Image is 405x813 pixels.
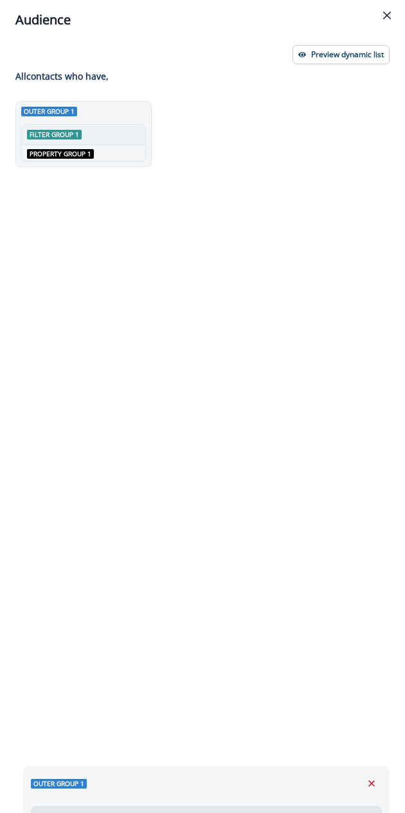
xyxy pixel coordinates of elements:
[361,774,382,793] button: Remove
[292,45,390,64] button: Preview dynamic list
[15,10,390,30] div: Audience
[31,779,87,789] span: Outer group 1
[377,5,397,26] button: Close
[27,130,82,139] span: Filter group 1
[311,50,384,59] p: Preview dynamic list
[21,107,77,116] span: Outer group 1
[27,149,94,159] span: Property group 1
[15,69,109,83] p: All contact s who have,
